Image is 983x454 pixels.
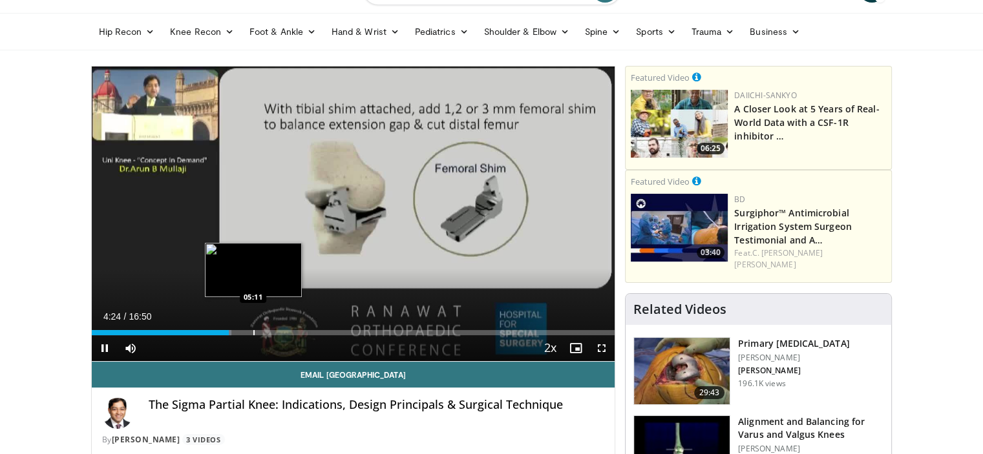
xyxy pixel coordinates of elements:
[92,362,615,387] a: Email [GEOGRAPHIC_DATA]
[118,335,143,361] button: Mute
[631,90,728,158] a: 06:25
[631,90,728,158] img: 93c22cae-14d1-47f0-9e4a-a244e824b022.png.150x105_q85_crop-smart_upscale.jpg
[631,194,728,262] a: 03:40
[738,353,849,363] p: [PERSON_NAME]
[738,415,883,441] h3: Alignment and Balancing for Varus and Valgus Knees
[631,72,690,83] small: Featured Video
[407,19,476,45] a: Pediatrics
[734,247,886,271] div: Feat.
[631,194,728,262] img: 70422da6-974a-44ac-bf9d-78c82a89d891.150x105_q85_crop-smart_upscale.jpg
[242,19,324,45] a: Foot & Ankle
[628,19,684,45] a: Sports
[103,311,121,322] span: 4:24
[734,207,852,246] a: Surgiphor™ Antimicrobial Irrigation System Surgeon Testimonial and A…
[92,335,118,361] button: Pause
[205,243,302,297] img: image.jpeg
[684,19,743,45] a: Trauma
[91,19,163,45] a: Hip Recon
[102,398,133,429] img: Avatar
[694,386,725,399] span: 29:43
[738,366,849,376] p: [PERSON_NAME]
[102,434,605,446] div: By
[633,337,883,406] a: 29:43 Primary [MEDICAL_DATA] [PERSON_NAME] [PERSON_NAME] 196.1K views
[537,335,563,361] button: Playback Rate
[129,311,151,322] span: 16:50
[734,247,823,270] a: C. [PERSON_NAME] [PERSON_NAME]
[112,434,180,445] a: [PERSON_NAME]
[476,19,577,45] a: Shoulder & Elbow
[162,19,242,45] a: Knee Recon
[124,311,127,322] span: /
[697,247,724,258] span: 03:40
[324,19,407,45] a: Hand & Wrist
[742,19,808,45] a: Business
[633,302,726,317] h4: Related Videos
[634,338,730,405] img: 297061_3.png.150x105_q85_crop-smart_upscale.jpg
[734,90,796,101] a: Daiichi-Sankyo
[563,335,589,361] button: Enable picture-in-picture mode
[738,444,883,454] p: [PERSON_NAME]
[92,67,615,362] video-js: Video Player
[738,337,849,350] h3: Primary [MEDICAL_DATA]
[589,335,615,361] button: Fullscreen
[631,176,690,187] small: Featured Video
[182,434,225,445] a: 3 Videos
[697,143,724,154] span: 06:25
[734,103,879,142] a: A Closer Look at 5 Years of Real-World Data with a CSF-1R inhibitor …
[149,398,605,412] h4: The Sigma Partial Knee: Indications, Design Principals & Surgical Technique
[92,330,615,335] div: Progress Bar
[738,378,785,389] p: 196.1K views
[734,194,745,205] a: BD
[577,19,628,45] a: Spine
